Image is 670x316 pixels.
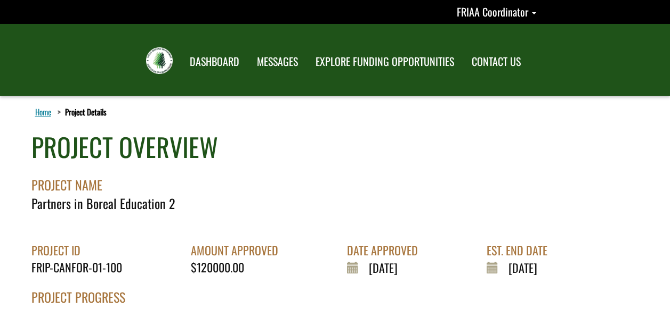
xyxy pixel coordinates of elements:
[308,48,462,75] a: EXPLORE FUNDING OPPORTUNITIES
[249,48,306,75] a: MESSAGES
[191,242,286,259] div: AMOUNT APPROVED
[487,242,555,259] div: EST. END DATE
[31,259,130,276] div: FRIP-CANFOR-01-100
[31,165,655,194] div: PROJECT NAME
[31,129,218,165] div: PROJECT OVERVIEW
[55,106,107,118] li: Project Details
[31,194,655,212] div: Partners in Boreal Education 2
[347,242,426,259] div: DATE APPROVED
[347,259,426,276] div: [DATE]
[464,48,529,75] a: CONTACT US
[191,259,286,276] div: $120000.00
[146,47,173,74] img: FRIAA Submissions Portal
[457,4,528,20] span: FRIAA Coordinator
[33,105,53,119] a: Home
[182,48,247,75] a: DASHBOARD
[487,259,555,276] div: [DATE]
[180,45,529,75] nav: Main Navigation
[31,242,130,259] div: PROJECT ID
[457,4,536,20] a: FRIAA Coordinator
